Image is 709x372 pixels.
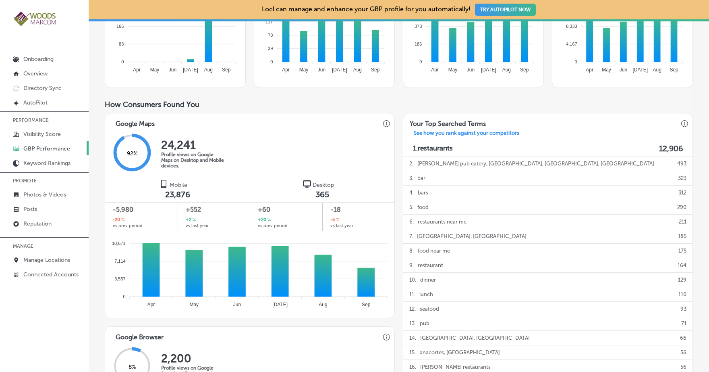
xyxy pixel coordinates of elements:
tspan: 83 [119,42,124,46]
tspan: May [448,67,458,73]
tspan: 117 [265,19,273,24]
tspan: 4,167 [566,42,577,46]
tspan: [DATE] [183,67,198,73]
button: TRY AUTOPILOT NOW [475,4,536,16]
p: AutoPilot [23,99,48,106]
tspan: [DATE] [633,67,648,73]
tspan: 186 [415,42,422,46]
p: 9 . [409,258,414,272]
p: GBP Performance [23,145,70,152]
p: Reputation [23,220,52,227]
span: 23,876 [165,190,190,199]
p: Photos & Videos [23,191,66,198]
p: 3 . [409,171,413,185]
tspan: Apr [431,67,439,73]
p: 71 [681,316,686,330]
tspan: [DATE] [272,302,288,307]
span: 365 [315,190,329,199]
tspan: Aug [204,67,213,73]
tspan: May [602,67,611,73]
label: 12,906 [659,144,683,153]
p: Keyword Rankings [23,160,70,167]
tspan: 39 [268,46,273,51]
span: % [191,217,196,224]
p: anacortes, [GEOGRAPHIC_DATA] [420,345,500,359]
p: 66 [680,331,686,345]
p: 164 [678,258,686,272]
tspan: 10,671 [112,241,126,246]
span: vs last year [186,224,209,228]
p: 8 . [409,244,414,258]
tspan: Sep [222,67,231,73]
tspan: 373 [415,24,422,29]
span: vs prev period [258,224,288,228]
h3: Google Browser [109,327,170,343]
p: food [417,200,429,214]
tspan: 0 [121,59,124,64]
tspan: Sep [362,302,371,307]
h3: Google Maps [109,113,161,130]
p: 11 . [409,287,415,301]
p: Profile views on Google Maps on Desktop and Mobile devices. [161,152,226,169]
span: % [335,217,339,224]
p: Manage Locations [23,257,70,263]
img: logo [160,180,168,188]
tspan: Jun [620,67,627,73]
p: 110 [678,287,686,301]
tspan: [DATE] [332,67,347,73]
a: See how you rank against your competitors [407,130,526,138]
p: pub [420,316,429,330]
p: 12 . [409,302,416,316]
tspan: May [189,302,199,307]
img: 4a29b66a-e5ec-43cd-850c-b989ed1601aaLogo_Horizontal_BerryOlive_1000.jpg [13,10,57,27]
h2: 24,241 [161,138,226,152]
tspan: Aug [502,67,511,73]
tspan: 0 [270,59,273,64]
p: 323 [678,171,686,185]
p: dinner [420,273,436,287]
tspan: Jun [467,67,475,73]
p: bars [418,186,428,200]
p: 493 [677,157,686,171]
tspan: 8,333 [566,24,577,29]
tspan: Apr [147,302,155,307]
span: vs prev period [113,224,143,228]
p: 7 . [409,229,413,243]
h3: Your Top Searched Terms [403,113,492,130]
p: 290 [677,200,686,214]
p: 56 [680,345,686,359]
tspan: 0 [419,59,422,64]
p: 93 [680,302,686,316]
tspan: Jun [233,302,241,307]
span: Desktop [313,182,334,188]
span: Mobile [170,182,187,188]
tspan: 78 [268,33,273,38]
span: 92 % [127,150,138,157]
p: Onboarding [23,56,54,63]
h2: +20 [258,217,271,224]
tspan: Aug [353,67,362,73]
tspan: Aug [653,67,661,73]
tspan: May [299,67,309,73]
p: [PERSON_NAME] pub eatery, [GEOGRAPHIC_DATA], [GEOGRAPHIC_DATA], [GEOGRAPHIC_DATA] [417,157,654,171]
p: 312 [678,186,686,200]
p: 10 . [409,273,416,287]
tspan: 0 [123,294,126,299]
p: 2 . [409,157,413,171]
tspan: 3,557 [114,276,126,281]
span: vs last year [330,224,353,228]
tspan: Jun [318,67,325,73]
p: Visibility Score [23,131,61,138]
span: How Consumers Found You [105,100,199,109]
p: Overview [23,70,48,77]
span: +552 [186,205,243,215]
p: Connected Accounts [23,271,79,278]
p: 5 . [409,200,413,214]
span: -18 [330,205,387,215]
p: 13 . [409,316,416,330]
tspan: May [150,67,160,73]
p: 175 [678,244,686,258]
p: 1. restaurants [413,144,453,153]
p: seafood [420,302,439,316]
